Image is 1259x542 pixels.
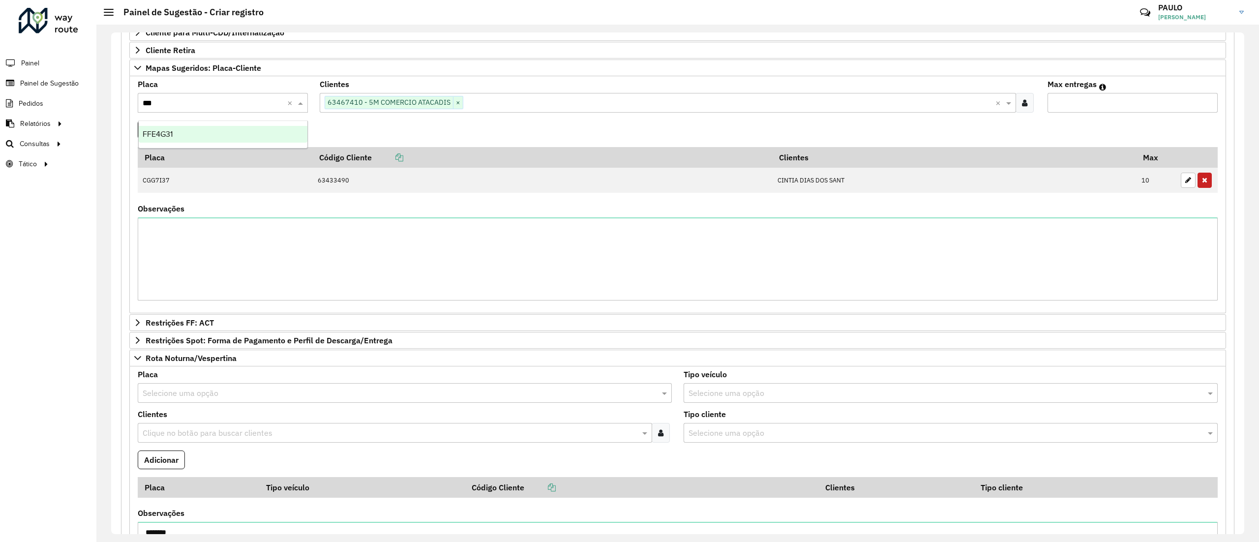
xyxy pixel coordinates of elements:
a: Cliente para Multi-CDD/Internalização [129,24,1226,41]
a: Rota Noturna/Vespertina [129,350,1226,366]
label: Placa [138,368,158,380]
a: Copiar [372,152,403,162]
td: CGG7I37 [138,168,313,193]
th: Clientes [818,477,974,498]
th: Código Cliente [465,477,818,498]
span: [PERSON_NAME] [1158,13,1232,22]
span: Clear all [287,97,296,109]
td: 63433490 [313,168,773,193]
span: Relatórios [20,119,51,129]
span: Cliente Retira [146,46,195,54]
th: Placa [138,477,260,498]
a: Restrições Spot: Forma de Pagamento e Perfil de Descarga/Entrega [129,332,1226,349]
label: Tipo cliente [684,408,726,420]
a: Contato Rápido [1135,2,1156,23]
a: Cliente Retira [129,42,1226,59]
span: Consultas [20,139,50,149]
span: Painel [21,58,39,68]
span: Painel de Sugestão [20,78,79,89]
th: Placa [138,147,313,168]
span: Rota Noturna/Vespertina [146,354,237,362]
a: Mapas Sugeridos: Placa-Cliente [129,60,1226,76]
label: Observações [138,507,184,519]
div: Mapas Sugeridos: Placa-Cliente [129,76,1226,314]
span: Clear all [995,97,1004,109]
span: × [453,97,463,109]
td: CINTIA DIAS DOS SANT [773,168,1137,193]
em: Máximo de clientes que serão colocados na mesma rota com os clientes informados [1099,83,1106,91]
th: Tipo cliente [974,477,1176,498]
label: Observações [138,203,184,214]
span: Restrições FF: ACT [146,319,214,327]
label: Max entregas [1048,78,1097,90]
h2: Painel de Sugestão - Criar registro [114,7,264,18]
label: Placa [138,78,158,90]
span: Pedidos [19,98,43,109]
th: Código Cliente [313,147,773,168]
label: Tipo veículo [684,368,727,380]
a: Restrições FF: ACT [129,314,1226,331]
label: Clientes [320,78,349,90]
td: 10 [1137,168,1176,193]
span: Mapas Sugeridos: Placa-Cliente [146,64,261,72]
span: Cliente para Multi-CDD/Internalização [146,29,284,36]
h3: PAULO [1158,3,1232,12]
label: Clientes [138,408,167,420]
th: Clientes [773,147,1137,168]
a: Copiar [524,482,556,492]
ng-dropdown-panel: Options list [138,120,308,149]
span: 63467410 - 5M COMERCIO ATACADIS [325,96,453,108]
th: Tipo veículo [260,477,465,498]
th: Max [1137,147,1176,168]
span: Restrições Spot: Forma de Pagamento e Perfil de Descarga/Entrega [146,336,392,344]
span: Tático [19,159,37,169]
span: FFE4G31 [143,130,173,138]
button: Adicionar [138,451,185,469]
